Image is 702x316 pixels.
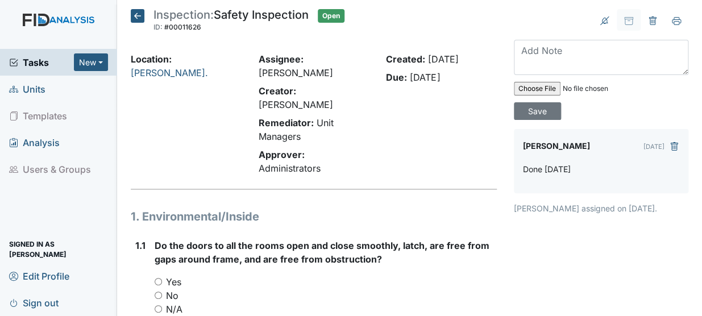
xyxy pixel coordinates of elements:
[9,294,59,311] span: Sign out
[9,240,108,258] span: Signed in as [PERSON_NAME]
[410,72,440,83] span: [DATE]
[155,240,489,265] span: Do the doors to all the rooms open and close smoothly, latch, are free from gaps around frame, an...
[153,23,163,31] span: ID:
[259,67,333,78] span: [PERSON_NAME]
[166,302,182,316] label: N/A
[523,138,590,154] label: [PERSON_NAME]
[259,117,314,128] strong: Remediator:
[318,9,344,23] span: Open
[259,99,333,110] span: [PERSON_NAME]
[9,56,74,69] a: Tasks
[153,8,214,22] span: Inspection:
[74,53,108,71] button: New
[514,102,561,120] input: Save
[259,53,304,65] strong: Assignee:
[153,9,309,34] div: Safety Inspection
[259,149,305,160] strong: Approver:
[386,53,425,65] strong: Created:
[155,278,162,285] input: Yes
[523,163,571,175] p: Done [DATE]
[428,53,458,65] span: [DATE]
[131,208,497,225] h1: 1. Environmental/Inside
[131,53,172,65] strong: Location:
[9,267,69,285] span: Edit Profile
[166,275,181,289] label: Yes
[155,305,162,313] input: N/A
[9,134,60,151] span: Analysis
[155,292,162,299] input: No
[386,72,407,83] strong: Due:
[259,85,296,97] strong: Creator:
[259,163,321,174] span: Administrators
[166,289,178,302] label: No
[135,239,146,252] label: 1.1
[9,80,45,98] span: Units
[164,23,201,31] span: #00011626
[514,202,688,214] p: [PERSON_NAME] assigned on [DATE].
[131,67,208,78] a: [PERSON_NAME].
[643,143,664,151] small: [DATE]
